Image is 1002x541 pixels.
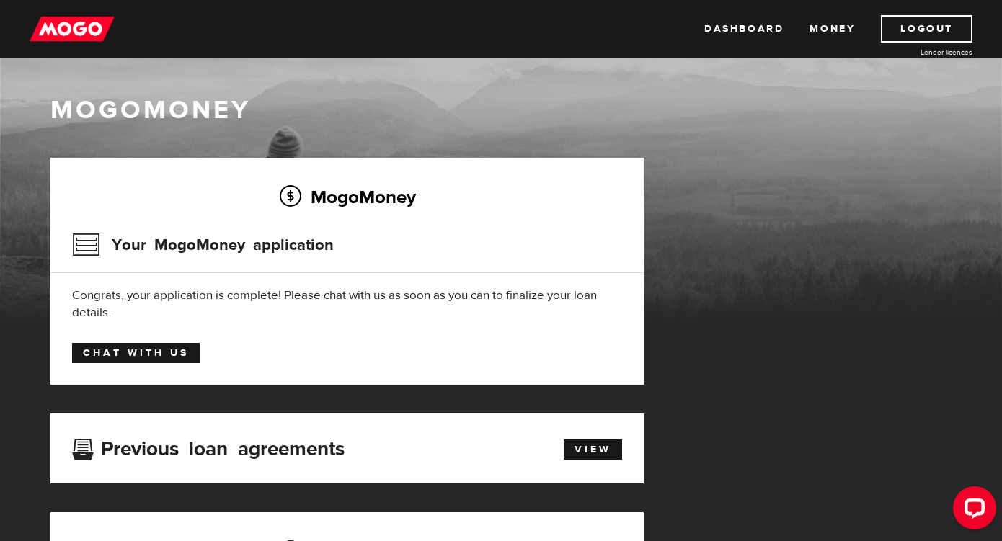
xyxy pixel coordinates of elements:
h2: MogoMoney [72,182,622,212]
a: Money [810,15,855,43]
a: Lender licences [864,47,972,58]
a: View [564,439,622,460]
a: Chat with us [72,343,200,363]
iframe: LiveChat chat widget [941,480,1002,541]
div: Congrats, your application is complete! Please chat with us as soon as you can to finalize your l... [72,287,622,321]
a: Logout [881,15,972,43]
a: Dashboard [704,15,784,43]
h1: MogoMoney [50,95,952,125]
h3: Previous loan agreements [72,437,345,456]
img: mogo_logo-11ee424be714fa7cbb0f0f49df9e16ec.png [30,15,115,43]
h3: Your MogoMoney application [72,226,334,264]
